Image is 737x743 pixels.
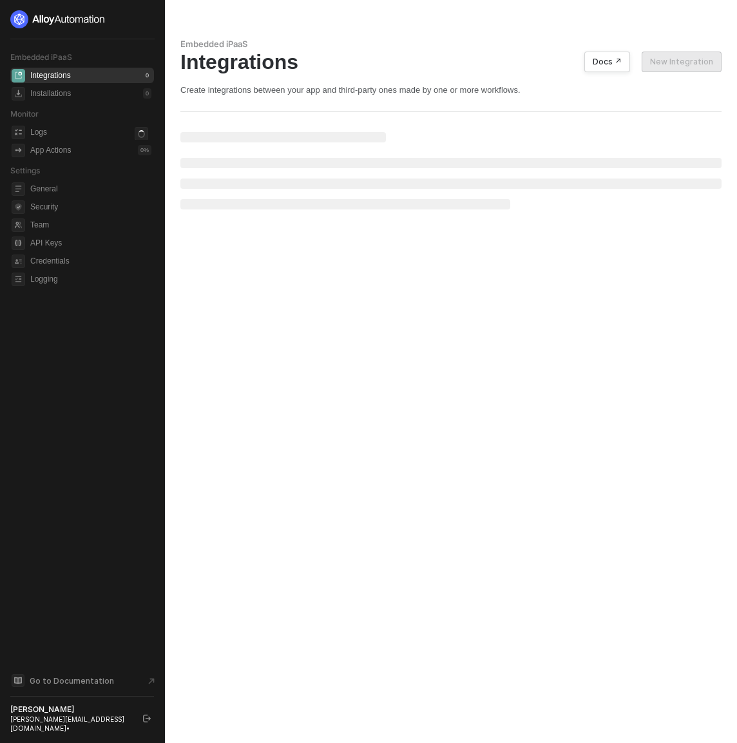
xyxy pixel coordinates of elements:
[30,145,71,156] div: App Actions
[30,127,47,138] div: Logs
[12,218,25,232] span: team
[10,673,155,688] a: Knowledge Base
[10,10,154,28] a: logo
[30,253,151,269] span: Credentials
[12,144,25,157] span: icon-app-actions
[12,255,25,268] span: credentials
[10,109,39,119] span: Monitor
[30,199,151,215] span: Security
[642,52,722,72] button: New Integration
[593,57,622,67] div: Docs ↗
[138,145,151,155] div: 0 %
[12,182,25,196] span: general
[135,127,148,140] span: icon-loader
[30,181,151,197] span: General
[12,200,25,214] span: security
[12,236,25,250] span: api-key
[30,235,151,251] span: API Keys
[143,715,151,722] span: logout
[12,273,25,286] span: logging
[30,217,151,233] span: Team
[12,674,24,687] span: documentation
[143,88,151,99] div: 0
[30,271,151,287] span: Logging
[10,704,131,715] div: [PERSON_NAME]
[12,126,25,139] span: icon-logs
[180,50,722,74] div: Integrations
[180,39,722,50] div: Embedded iPaaS
[584,52,630,72] button: Docs ↗
[10,166,40,175] span: Settings
[30,88,71,99] div: Installations
[30,675,114,686] span: Go to Documentation
[12,69,25,82] span: integrations
[30,70,71,81] div: Integrations
[10,715,131,733] div: [PERSON_NAME][EMAIL_ADDRESS][DOMAIN_NAME] •
[10,10,106,28] img: logo
[12,87,25,101] span: installations
[180,84,722,95] div: Create integrations between your app and third-party ones made by one or more workflows.
[10,52,72,62] span: Embedded iPaaS
[145,675,158,688] span: document-arrow
[143,70,151,81] div: 0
